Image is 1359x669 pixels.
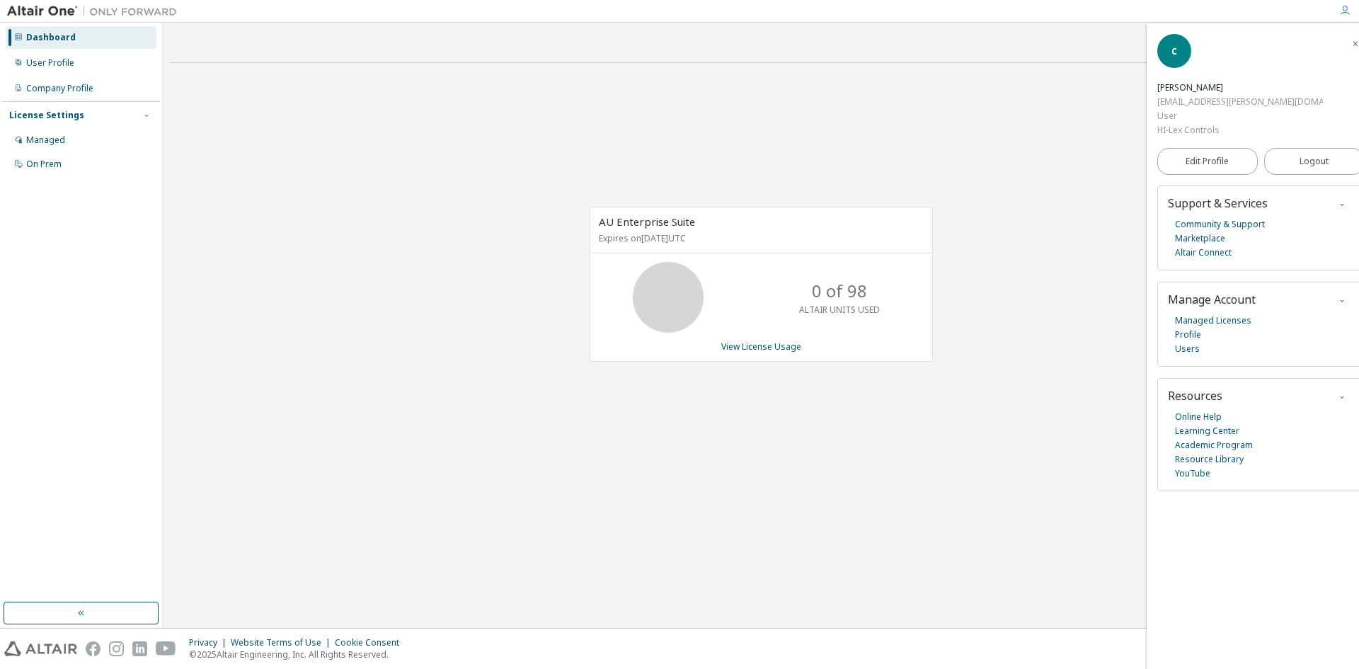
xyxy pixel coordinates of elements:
[4,641,77,656] img: altair_logo.svg
[26,83,93,94] div: Company Profile
[231,637,335,648] div: Website Terms of Use
[1168,388,1222,404] span: Resources
[1157,123,1323,137] div: HI-Lex Controls
[1175,314,1251,328] a: Managed Licenses
[1175,246,1232,260] a: Altair Connect
[1300,154,1329,168] span: Logout
[26,32,76,43] div: Dashboard
[26,57,74,69] div: User Profile
[189,637,231,648] div: Privacy
[1175,438,1253,452] a: Academic Program
[1175,452,1244,467] a: Resource Library
[1168,195,1268,211] span: Support & Services
[132,641,147,656] img: linkedin.svg
[1175,231,1225,246] a: Marketplace
[1175,424,1239,438] a: Learning Center
[721,341,801,353] a: View License Usage
[599,215,695,229] span: AU Enterprise Suite
[1157,95,1323,109] div: [EMAIL_ADDRESS][PERSON_NAME][DOMAIN_NAME]
[1175,410,1222,424] a: Online Help
[86,641,101,656] img: facebook.svg
[812,279,867,303] p: 0 of 98
[1168,292,1256,307] span: Manage Account
[1175,467,1210,481] a: YouTube
[1175,342,1200,356] a: Users
[26,159,62,170] div: On Prem
[1175,217,1265,231] a: Community & Support
[1157,109,1323,123] div: User
[7,4,184,18] img: Altair One
[799,304,880,316] p: ALTAIR UNITS USED
[1186,156,1229,167] span: Edit Profile
[1157,81,1323,95] div: Caleb Kelley
[156,641,176,656] img: youtube.svg
[109,641,124,656] img: instagram.svg
[26,135,65,146] div: Managed
[335,637,408,648] div: Cookie Consent
[1171,45,1177,57] span: C
[1175,328,1201,342] a: Profile
[9,110,84,121] div: License Settings
[599,232,920,244] p: Expires on [DATE] UTC
[1157,148,1258,175] a: Edit Profile
[189,648,408,661] p: © 2025 Altair Engineering, Inc. All Rights Reserved.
